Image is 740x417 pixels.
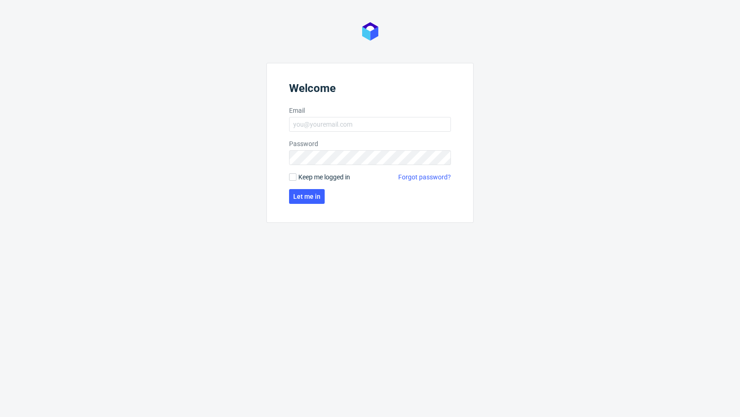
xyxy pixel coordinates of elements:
[289,139,451,148] label: Password
[289,106,451,115] label: Email
[298,172,350,182] span: Keep me logged in
[293,193,321,200] span: Let me in
[289,117,451,132] input: you@youremail.com
[289,189,325,204] button: Let me in
[289,82,451,98] header: Welcome
[398,172,451,182] a: Forgot password?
